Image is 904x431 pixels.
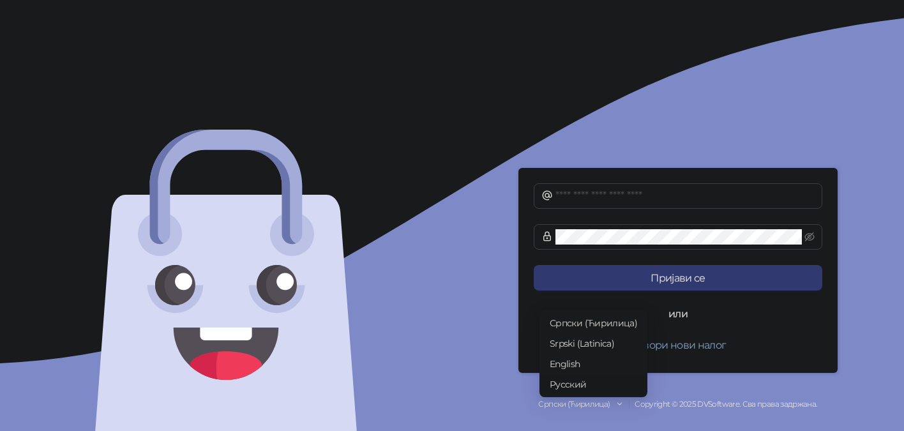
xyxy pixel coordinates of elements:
[452,398,904,411] div: Copyright © 2025 DVSoftware. Сва права задржана.
[534,340,822,351] a: Отвори нови налог
[92,130,360,431] img: logo-face.svg
[534,332,822,358] button: Отвори нови налог
[550,316,637,330] span: Српски (Ћирилица)
[804,232,815,242] span: eye-invisible
[550,377,637,391] span: Русский
[538,398,610,411] div: Српски (Ћирилица)
[534,265,822,291] button: Пријави се
[550,336,637,351] span: Srpski (Latinica)
[658,306,698,322] span: или
[550,357,637,371] span: English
